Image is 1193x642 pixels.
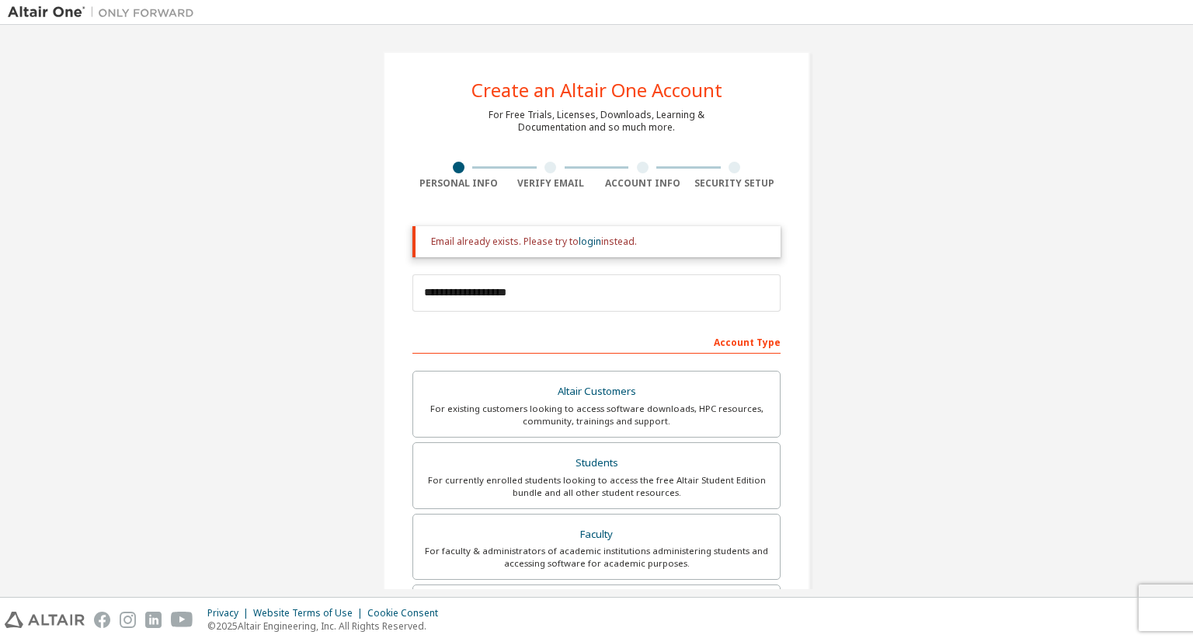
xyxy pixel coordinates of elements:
div: Email already exists. Please try to instead. [431,236,768,248]
div: Account Type [412,329,781,354]
div: Website Terms of Use [253,607,367,619]
div: Students [423,452,770,474]
div: Cookie Consent [367,607,447,619]
div: Faculty [423,524,770,546]
div: For faculty & administrators of academic institutions administering students and accessing softwa... [423,545,770,570]
div: Altair Customers [423,381,770,403]
img: altair_logo.svg [5,612,85,628]
div: For currently enrolled students looking to access the free Altair Student Edition bundle and all ... [423,474,770,499]
div: For existing customers looking to access software downloads, HPC resources, community, trainings ... [423,403,770,427]
div: Create an Altair One Account [471,81,722,99]
img: facebook.svg [94,612,110,628]
div: Account Info [596,177,689,190]
a: login [579,235,601,248]
img: linkedin.svg [145,612,162,628]
div: Personal Info [412,177,505,190]
div: Security Setup [689,177,781,190]
div: Privacy [207,607,253,619]
div: For Free Trials, Licenses, Downloads, Learning & Documentation and so much more. [489,109,704,134]
div: Verify Email [505,177,597,190]
p: © 2025 Altair Engineering, Inc. All Rights Reserved. [207,619,447,633]
img: youtube.svg [171,612,193,628]
img: Altair One [8,5,202,20]
img: instagram.svg [120,612,136,628]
